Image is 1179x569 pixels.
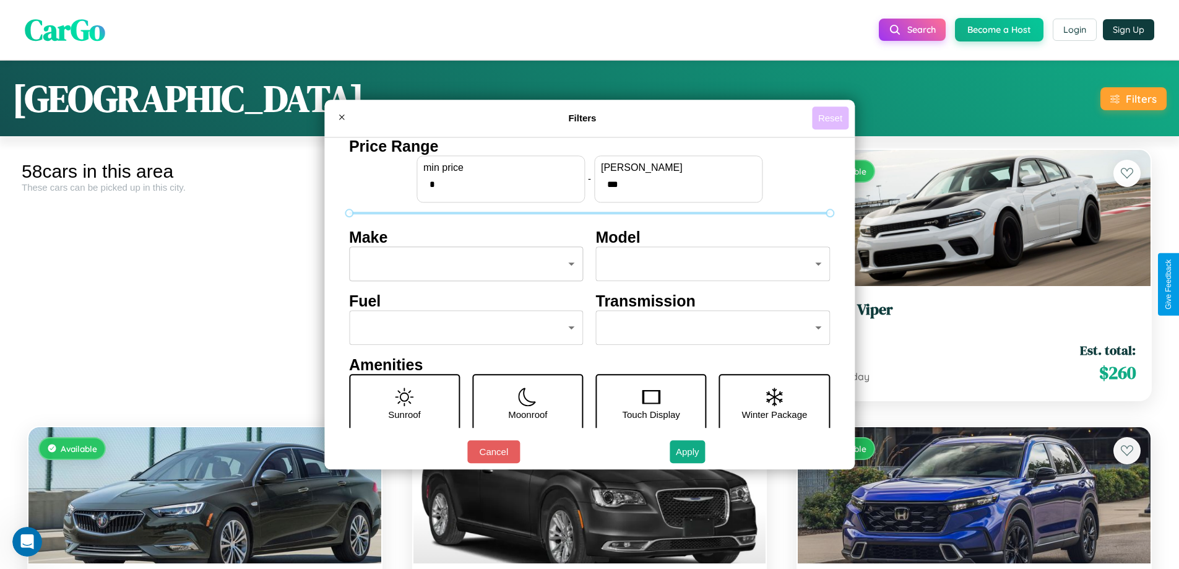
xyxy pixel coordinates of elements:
[349,228,584,246] h4: Make
[601,162,756,173] label: [PERSON_NAME]
[907,24,936,35] span: Search
[12,527,42,557] iframe: Intercom live chat
[742,406,808,423] p: Winter Package
[353,113,812,123] h4: Filters
[349,292,584,310] h4: Fuel
[670,440,706,463] button: Apply
[349,137,830,155] h4: Price Range
[1126,92,1157,105] div: Filters
[1053,19,1097,41] button: Login
[12,73,364,124] h1: [GEOGRAPHIC_DATA]
[813,301,1136,331] a: Dodge Viper2014
[812,106,849,129] button: Reset
[467,440,520,463] button: Cancel
[844,370,870,383] span: / day
[22,182,388,193] div: These cars can be picked up in this city.
[813,301,1136,319] h3: Dodge Viper
[349,356,830,374] h4: Amenities
[61,443,97,454] span: Available
[25,9,105,50] span: CarGo
[22,161,388,182] div: 58 cars in this area
[1100,87,1167,110] button: Filters
[1103,19,1154,40] button: Sign Up
[1080,341,1136,359] span: Est. total:
[596,228,831,246] h4: Model
[1099,360,1136,385] span: $ 260
[955,18,1043,41] button: Become a Host
[508,406,547,423] p: Moonroof
[622,406,680,423] p: Touch Display
[388,406,421,423] p: Sunroof
[588,170,591,187] p: -
[879,19,946,41] button: Search
[1164,259,1173,310] div: Give Feedback
[596,292,831,310] h4: Transmission
[423,162,578,173] label: min price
